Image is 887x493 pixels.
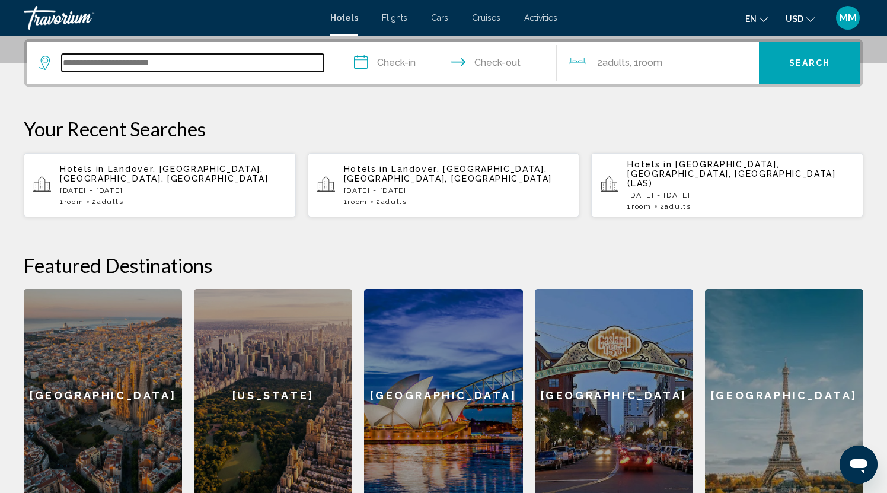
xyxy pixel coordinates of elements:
[431,13,448,23] a: Cars
[330,13,358,23] a: Hotels
[64,198,84,206] span: Room
[759,42,860,84] button: Search
[839,12,857,24] span: MM
[376,198,407,206] span: 2
[786,10,815,27] button: Change currency
[60,186,286,195] p: [DATE] - [DATE]
[524,13,557,23] a: Activities
[639,57,662,68] span: Room
[665,202,691,211] span: Adults
[597,55,630,71] span: 2
[60,198,84,206] span: 1
[627,202,651,211] span: 1
[602,57,630,68] span: Adults
[60,164,104,174] span: Hotels in
[27,42,860,84] div: Search widget
[627,191,854,199] p: [DATE] - [DATE]
[60,164,268,183] span: Landover, [GEOGRAPHIC_DATA], [GEOGRAPHIC_DATA], [GEOGRAPHIC_DATA]
[472,13,500,23] a: Cruises
[557,42,760,84] button: Travelers: 2 adults, 0 children
[660,202,691,211] span: 2
[344,198,368,206] span: 1
[631,202,652,211] span: Room
[381,198,407,206] span: Adults
[789,59,831,68] span: Search
[630,55,662,71] span: , 1
[382,13,407,23] a: Flights
[342,42,557,84] button: Check in and out dates
[344,164,388,174] span: Hotels in
[347,198,368,206] span: Room
[308,152,580,218] button: Hotels in Landover, [GEOGRAPHIC_DATA], [GEOGRAPHIC_DATA], [GEOGRAPHIC_DATA][DATE] - [DATE]1Room2A...
[97,198,123,206] span: Adults
[786,14,803,24] span: USD
[840,446,878,484] iframe: Button to launch messaging window
[24,117,863,141] p: Your Recent Searches
[344,164,552,183] span: Landover, [GEOGRAPHIC_DATA], [GEOGRAPHIC_DATA], [GEOGRAPHIC_DATA]
[92,198,123,206] span: 2
[344,186,570,195] p: [DATE] - [DATE]
[24,152,296,218] button: Hotels in Landover, [GEOGRAPHIC_DATA], [GEOGRAPHIC_DATA], [GEOGRAPHIC_DATA][DATE] - [DATE]1Room2A...
[745,14,757,24] span: en
[745,10,768,27] button: Change language
[832,5,863,30] button: User Menu
[591,152,863,218] button: Hotels in [GEOGRAPHIC_DATA], [GEOGRAPHIC_DATA], [GEOGRAPHIC_DATA] (LAS)[DATE] - [DATE]1Room2Adults
[627,160,672,169] span: Hotels in
[24,253,863,277] h2: Featured Destinations
[627,160,835,188] span: [GEOGRAPHIC_DATA], [GEOGRAPHIC_DATA], [GEOGRAPHIC_DATA] (LAS)
[24,6,318,30] a: Travorium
